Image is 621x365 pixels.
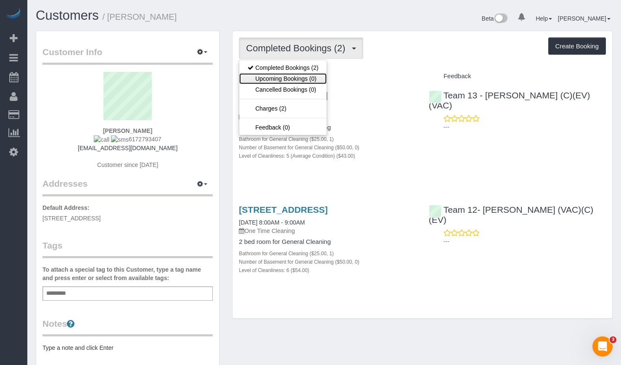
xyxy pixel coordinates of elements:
[239,103,327,114] a: Charges (2)
[36,8,99,23] a: Customers
[42,344,213,352] pre: Type a note and click Enter
[239,122,327,133] a: Feedback (0)
[536,15,552,22] a: Help
[103,12,177,21] small: / [PERSON_NAME]
[239,62,327,73] a: Completed Bookings (2)
[239,153,355,159] small: Level of Cleanliness: 5 (Average Condition) ($43.00)
[103,127,152,134] strong: [PERSON_NAME]
[246,43,349,53] span: Completed Bookings (2)
[558,15,610,22] a: [PERSON_NAME]
[42,204,90,212] label: Default Address:
[482,15,508,22] a: Beta
[494,13,507,24] img: New interface
[239,84,327,95] a: Cancelled Bookings (0)
[239,251,333,257] small: Bathroom for General Cleaning ($25.00, 1)
[239,145,359,151] small: Number of Basement for General Cleaning ($50.00, 0)
[111,135,129,144] img: sms
[239,238,416,246] h4: 2 bed room for General Cleaning
[42,317,213,336] legend: Notes
[239,37,363,59] button: Completed Bookings (2)
[42,215,100,222] span: [STREET_ADDRESS]
[429,90,590,110] a: Team 13 - [PERSON_NAME] (C)(EV)(VAC)
[94,135,109,144] img: call
[5,8,22,20] img: Automaid Logo
[239,112,416,121] p: One Time Cleaning
[78,145,177,151] a: [EMAIL_ADDRESS][DOMAIN_NAME]
[592,336,613,357] iframe: Intercom live chat
[239,267,309,273] small: Level of Cleanliness: 6 ($54.00)
[239,136,333,142] small: Bathroom for General Cleaning ($25.00, 1)
[239,124,416,131] h4: 1 bed room for General Cleaning
[239,227,416,235] p: One Time Cleaning
[239,205,328,214] a: [STREET_ADDRESS]
[42,239,213,258] legend: Tags
[239,73,327,84] a: Upcoming Bookings (0)
[239,73,416,80] h4: Service
[239,259,359,265] small: Number of Basement for General Cleaning ($50.00, 0)
[444,237,606,246] p: ---
[429,73,606,80] h4: Feedback
[42,265,213,282] label: To attach a special tag to this Customer, type a tag name and press enter or select from availabl...
[429,205,594,225] a: Team 12- [PERSON_NAME] (VAC)(C)(EV)
[94,136,161,143] span: 6172793407
[610,336,616,343] span: 3
[239,219,305,226] a: [DATE] 8:00AM - 9:00AM
[548,37,606,55] button: Create Booking
[444,123,606,131] p: ---
[97,161,158,168] span: Customer since [DATE]
[42,46,213,65] legend: Customer Info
